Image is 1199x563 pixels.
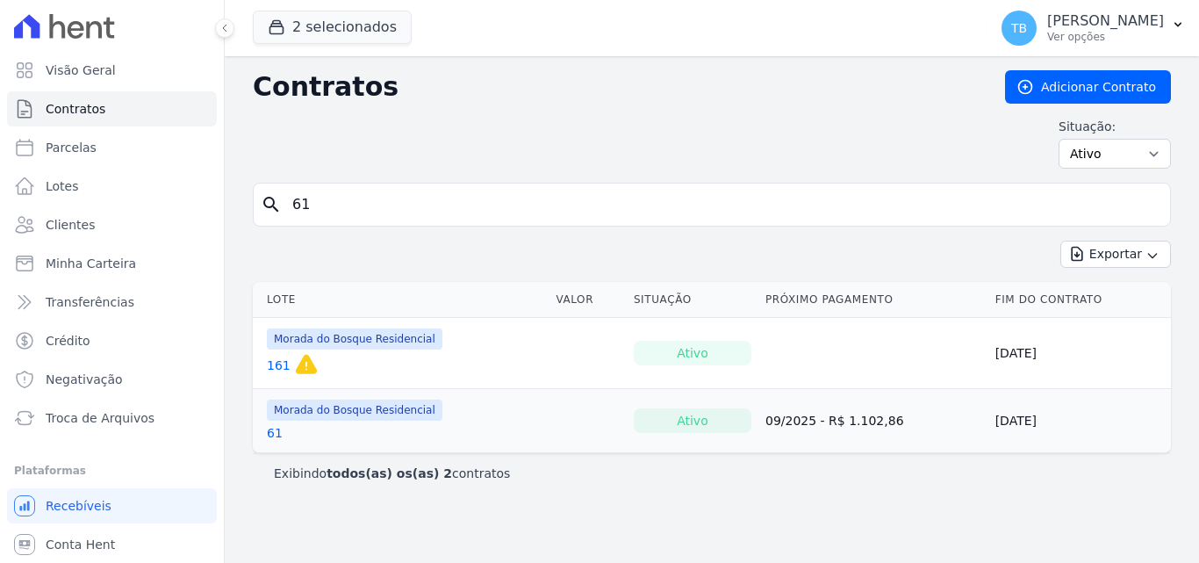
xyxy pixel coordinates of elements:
span: Negativação [46,371,123,388]
span: Parcelas [46,139,97,156]
h2: Contratos [253,71,977,103]
a: Crédito [7,323,217,358]
span: Crédito [46,332,90,350]
th: Lote [253,282,549,318]
span: Morada do Bosque Residencial [267,328,442,350]
a: 161 [267,357,291,374]
td: [DATE] [988,389,1171,453]
button: Exportar [1060,241,1171,268]
a: 09/2025 - R$ 1.102,86 [765,414,904,428]
b: todos(as) os(as) 2 [327,466,452,480]
button: 2 selecionados [253,11,412,44]
a: Visão Geral [7,53,217,88]
span: Conta Hent [46,536,115,553]
span: TB [1011,22,1027,34]
span: Recebíveis [46,497,111,515]
p: Exibindo contratos [274,465,510,482]
label: Situação: [1059,118,1171,135]
p: [PERSON_NAME] [1047,12,1164,30]
a: Adicionar Contrato [1005,70,1171,104]
p: Ver opções [1047,30,1164,44]
div: Ativo [634,341,751,365]
th: Situação [627,282,758,318]
span: Visão Geral [46,61,116,79]
th: Fim do Contrato [988,282,1171,318]
a: Troca de Arquivos [7,401,217,436]
a: Negativação [7,362,217,397]
input: Buscar por nome do lote [282,187,1163,222]
a: Recebíveis [7,488,217,523]
div: Plataformas [14,460,210,481]
td: [DATE] [988,318,1171,389]
a: Contratos [7,91,217,126]
span: Transferências [46,293,134,311]
span: Lotes [46,177,79,195]
button: TB [PERSON_NAME] Ver opções [987,4,1199,53]
i: search [261,194,282,215]
div: Ativo [634,408,751,433]
th: Próximo Pagamento [758,282,988,318]
th: Valor [549,282,627,318]
a: Conta Hent [7,527,217,562]
a: Lotes [7,169,217,204]
a: Minha Carteira [7,246,217,281]
a: Transferências [7,285,217,320]
a: 61 [267,424,283,442]
a: Parcelas [7,130,217,165]
span: Morada do Bosque Residencial [267,400,442,421]
a: Clientes [7,207,217,242]
span: Minha Carteira [46,255,136,272]
span: Troca de Arquivos [46,409,154,427]
span: Clientes [46,216,95,234]
span: Contratos [46,100,105,118]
